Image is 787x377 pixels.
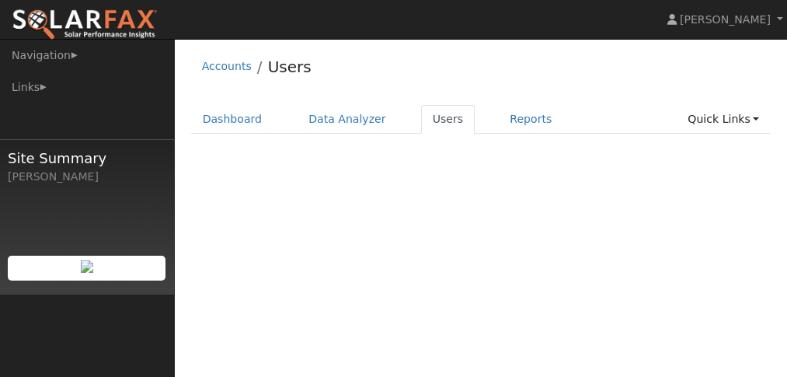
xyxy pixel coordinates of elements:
[297,105,398,134] a: Data Analyzer
[81,260,93,273] img: retrieve
[680,13,771,26] span: [PERSON_NAME]
[676,105,771,134] a: Quick Links
[8,169,166,185] div: [PERSON_NAME]
[12,9,158,41] img: SolarFax
[202,60,252,72] a: Accounts
[191,105,274,134] a: Dashboard
[498,105,563,134] a: Reports
[8,148,166,169] span: Site Summary
[421,105,475,134] a: Users
[268,58,312,76] a: Users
